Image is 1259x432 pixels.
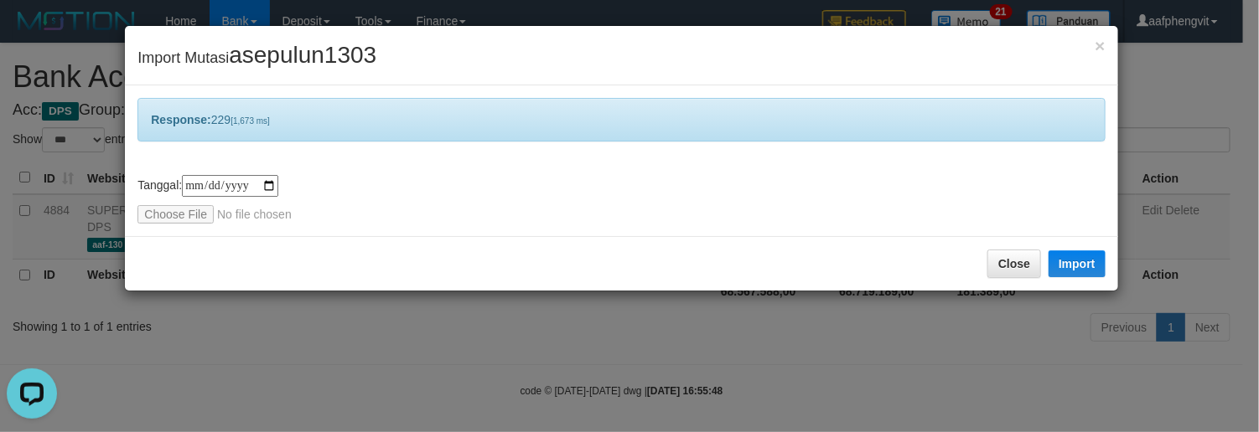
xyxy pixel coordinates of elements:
[1095,36,1105,55] span: ×
[229,42,376,68] span: asepulun1303
[1095,37,1105,54] button: Close
[1049,250,1106,277] button: Import
[151,113,211,126] b: Response:
[7,7,57,57] button: Open LiveChat chat widget
[137,49,376,66] span: Import Mutasi
[137,98,1105,141] div: 229
[987,249,1041,278] button: Close
[231,116,270,126] span: [1,673 ms]
[137,175,1105,224] div: Tanggal:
